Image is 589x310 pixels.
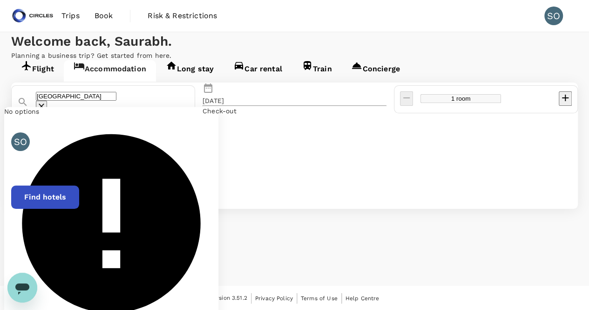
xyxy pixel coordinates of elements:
[11,32,578,51] div: Welcome back , Saurabh .
[4,107,218,116] div: No options
[559,91,572,106] button: decrease
[210,294,247,303] span: Version 3.51.2
[255,293,293,303] a: Privacy Policy
[95,10,113,21] span: Book
[61,10,80,21] span: Trips
[11,132,578,165] div: SO[PERSON_NAME]
[301,295,338,302] span: Terms of Use
[544,7,563,25] div: SO
[11,60,64,82] a: Flight
[420,94,501,103] input: Add rooms
[156,60,223,82] a: Long stay
[345,295,379,302] span: Help Centre
[11,51,578,60] p: Planning a business trip? Get started from here.
[400,91,413,106] button: decrease
[341,60,409,82] a: Concierge
[11,186,79,209] button: Find hotels
[203,106,237,116] p: Check-out
[292,60,342,82] a: Train
[255,295,293,302] span: Privacy Policy
[64,60,156,82] a: Accommodation
[11,132,30,151] div: SO
[301,293,338,303] a: Terms of Use
[148,10,217,21] span: Risk & Restrictions
[345,293,379,303] a: Help Centre
[36,92,116,101] input: Search cities, hotels, work locations
[11,123,578,132] div: Travellers
[36,101,47,113] button: Clear
[7,273,37,303] iframe: Button to launch messaging window
[223,60,292,82] a: Car rental
[203,96,224,105] div: [DATE]
[11,6,54,26] img: Circles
